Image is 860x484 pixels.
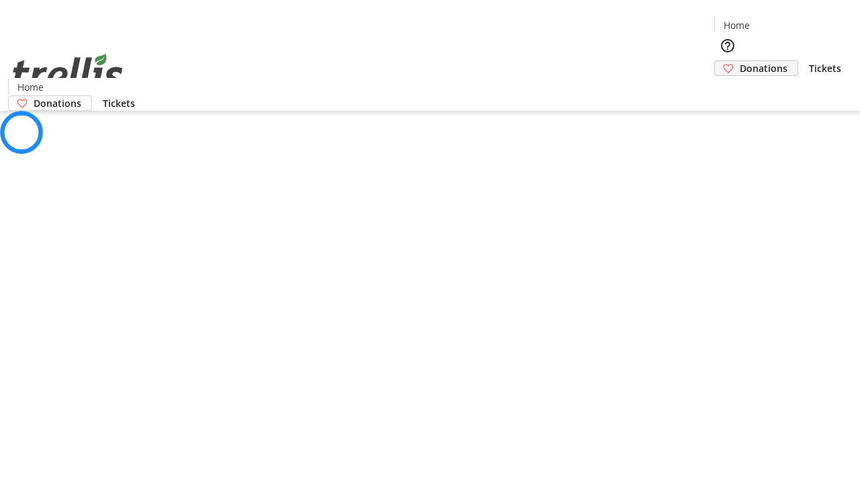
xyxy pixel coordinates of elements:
[715,18,758,32] a: Home
[714,61,798,76] a: Donations
[724,18,750,32] span: Home
[740,61,787,75] span: Donations
[798,61,852,75] a: Tickets
[714,32,741,59] button: Help
[8,95,92,111] a: Donations
[714,76,741,103] button: Cart
[8,39,128,106] img: Orient E2E Organization J4J3ysvf7O's Logo
[34,96,81,110] span: Donations
[809,61,841,75] span: Tickets
[92,96,146,110] a: Tickets
[17,80,44,94] span: Home
[9,80,52,94] a: Home
[103,96,135,110] span: Tickets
